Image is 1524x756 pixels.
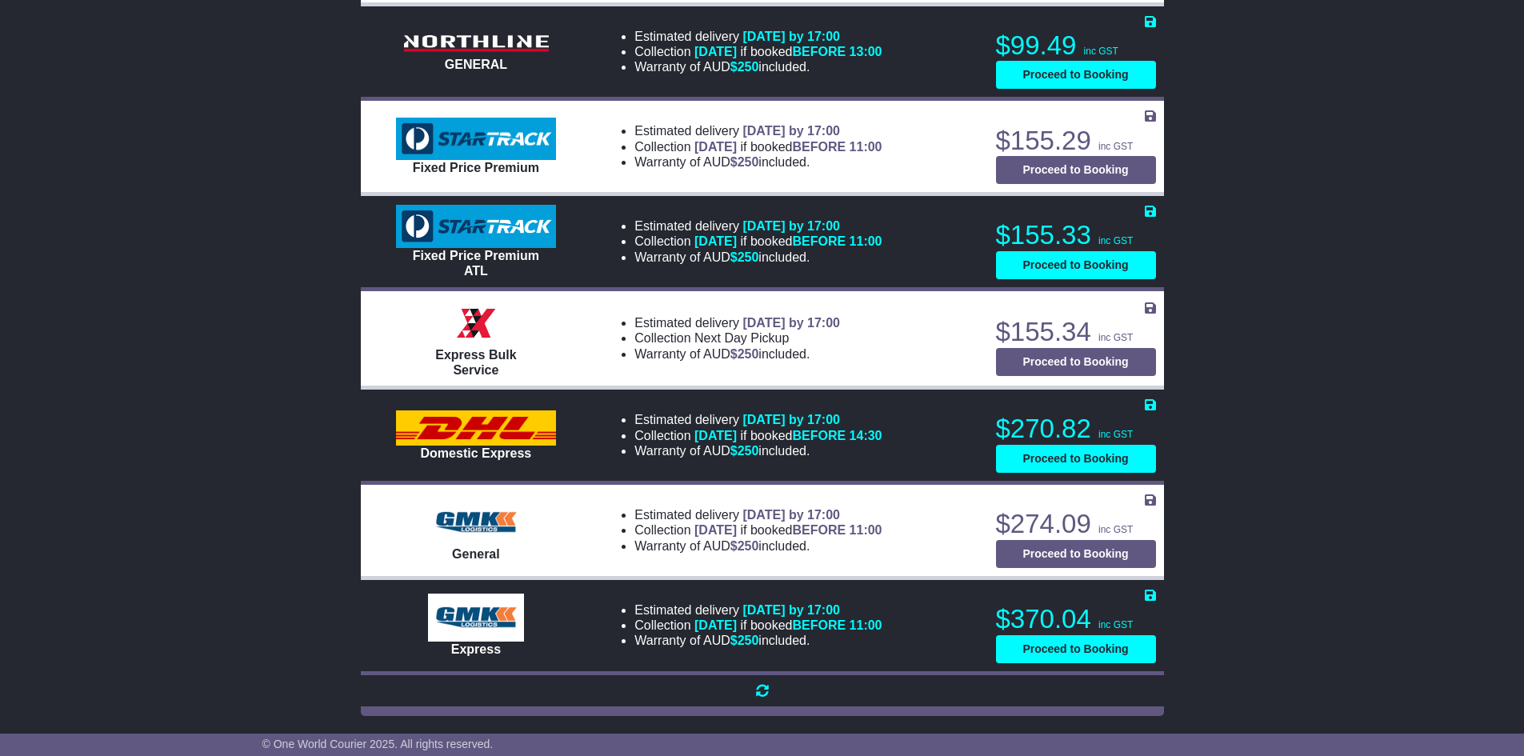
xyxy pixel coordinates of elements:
[742,219,840,233] span: [DATE] by 17:00
[742,603,840,617] span: [DATE] by 17:00
[634,315,840,330] li: Estimated delivery
[742,124,840,138] span: [DATE] by 17:00
[730,347,759,361] span: $
[634,507,882,522] li: Estimated delivery
[428,594,524,642] img: GMK Logistics: Express
[792,429,846,442] span: BEFORE
[850,429,882,442] span: 14:30
[634,443,882,458] li: Warranty of AUD included.
[396,30,556,57] img: Northline Distribution: GENERAL
[730,444,759,458] span: $
[694,523,737,537] span: [DATE]
[1098,429,1133,440] span: inc GST
[451,642,501,656] span: Express
[634,154,882,170] li: Warranty of AUD included.
[996,61,1156,89] button: Proceed to Booking
[396,118,556,161] img: StarTrack: Fixed Price Premium
[634,139,882,154] li: Collection
[445,58,507,71] span: GENERAL
[396,410,556,446] img: DHL: Domestic Express
[413,161,539,174] span: Fixed Price Premium
[850,140,882,154] span: 11:00
[634,538,882,554] li: Warranty of AUD included.
[738,444,759,458] span: 250
[1098,141,1133,152] span: inc GST
[792,45,846,58] span: BEFORE
[634,522,882,538] li: Collection
[694,429,737,442] span: [DATE]
[996,413,1156,445] p: $270.82
[634,123,882,138] li: Estimated delivery
[694,331,789,345] span: Next Day Pickup
[634,633,882,648] li: Warranty of AUD included.
[634,412,882,427] li: Estimated delivery
[996,125,1156,157] p: $155.29
[634,218,882,234] li: Estimated delivery
[850,618,882,632] span: 11:00
[634,330,840,346] li: Collection
[730,155,759,169] span: $
[694,234,737,248] span: [DATE]
[792,618,846,632] span: BEFORE
[730,539,759,553] span: $
[396,205,556,248] img: StarTrack: Fixed Price Premium ATL
[634,29,882,44] li: Estimated delivery
[634,428,882,443] li: Collection
[850,523,882,537] span: 11:00
[738,60,759,74] span: 250
[850,45,882,58] span: 13:00
[738,539,759,553] span: 250
[435,348,516,377] span: Express Bulk Service
[792,140,846,154] span: BEFORE
[996,156,1156,184] button: Proceed to Booking
[996,540,1156,568] button: Proceed to Booking
[738,634,759,647] span: 250
[792,234,846,248] span: BEFORE
[694,140,737,154] span: [DATE]
[694,523,882,537] span: if booked
[694,45,882,58] span: if booked
[996,508,1156,540] p: $274.09
[1098,619,1133,630] span: inc GST
[996,603,1156,635] p: $370.04
[850,234,882,248] span: 11:00
[1098,524,1133,535] span: inc GST
[452,547,500,561] span: General
[730,60,759,74] span: $
[694,45,737,58] span: [DATE]
[730,634,759,647] span: $
[694,429,882,442] span: if booked
[996,348,1156,376] button: Proceed to Booking
[694,140,882,154] span: if booked
[1098,332,1133,343] span: inc GST
[738,155,759,169] span: 250
[634,618,882,633] li: Collection
[634,346,840,362] li: Warranty of AUD included.
[742,30,840,43] span: [DATE] by 17:00
[792,523,846,537] span: BEFORE
[742,316,840,330] span: [DATE] by 17:00
[738,347,759,361] span: 250
[452,299,500,347] img: Border Express: Express Bulk Service
[428,498,524,546] img: GMK Logistics: General
[730,250,759,264] span: $
[634,234,882,249] li: Collection
[996,316,1156,348] p: $155.34
[1084,46,1118,57] span: inc GST
[262,738,494,750] span: © One World Courier 2025. All rights reserved.
[421,446,532,460] span: Domestic Express
[996,445,1156,473] button: Proceed to Booking
[694,234,882,248] span: if booked
[742,413,840,426] span: [DATE] by 17:00
[634,44,882,59] li: Collection
[634,250,882,265] li: Warranty of AUD included.
[634,602,882,618] li: Estimated delivery
[996,251,1156,279] button: Proceed to Booking
[1098,235,1133,246] span: inc GST
[996,635,1156,663] button: Proceed to Booking
[996,30,1156,62] p: $99.49
[738,250,759,264] span: 250
[996,219,1156,251] p: $155.33
[413,249,539,278] span: Fixed Price Premium ATL
[694,618,737,632] span: [DATE]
